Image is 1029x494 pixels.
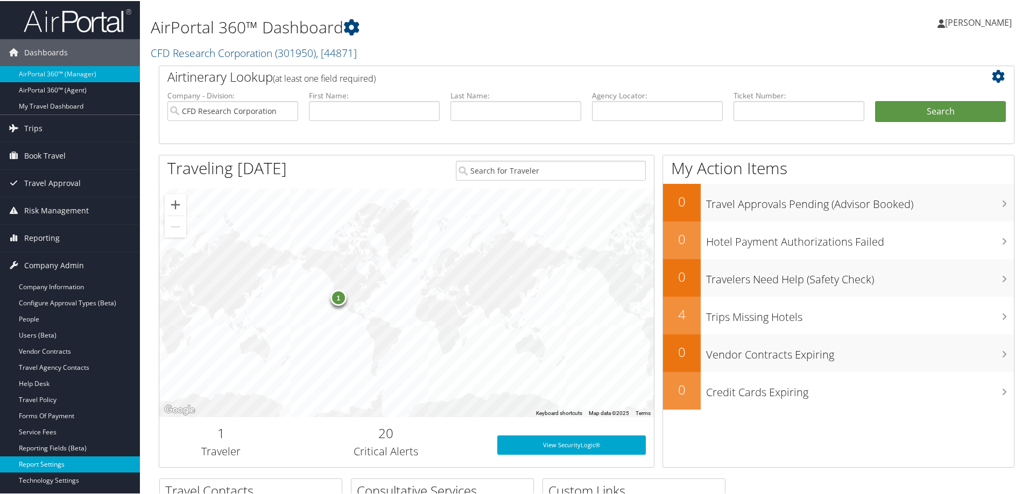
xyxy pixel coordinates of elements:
[734,89,864,100] label: Ticket Number:
[291,443,481,458] h3: Critical Alerts
[167,89,298,100] label: Company - Division:
[24,196,89,223] span: Risk Management
[24,169,81,196] span: Travel Approval
[24,251,84,278] span: Company Admin
[167,443,275,458] h3: Traveler
[162,402,198,416] a: Open this area in Google Maps (opens a new window)
[165,193,186,214] button: Zoom in
[24,141,66,168] span: Book Travel
[316,45,357,59] span: , [ 44871 ]
[167,423,275,441] h2: 1
[636,409,651,415] a: Terms (opens in new tab)
[875,100,1006,121] button: Search
[151,15,732,38] h1: AirPortal 360™ Dashboard
[589,409,629,415] span: Map data ©2025
[706,303,1014,324] h3: Trips Missing Hotels
[663,191,701,210] h2: 0
[273,71,376,83] span: (at least one field required)
[663,380,701,398] h2: 0
[663,333,1014,371] a: 0Vendor Contracts Expiring
[706,266,1014,286] h3: Travelers Need Help (Safety Check)
[706,378,1014,399] h3: Credit Cards Expiring
[706,341,1014,361] h3: Vendor Contracts Expiring
[162,402,198,416] img: Google
[450,89,581,100] label: Last Name:
[497,434,646,454] a: View SecurityLogic®
[24,38,68,65] span: Dashboards
[663,258,1014,296] a: 0Travelers Need Help (Safety Check)
[663,342,701,360] h2: 0
[24,7,131,32] img: airportal-logo.png
[938,5,1023,38] a: [PERSON_NAME]
[165,215,186,237] button: Zoom out
[706,190,1014,211] h3: Travel Approvals Pending (Advisor Booked)
[663,183,1014,220] a: 0Travel Approvals Pending (Advisor Booked)
[309,89,440,100] label: First Name:
[663,220,1014,258] a: 0Hotel Payment Authorizations Failed
[945,16,1012,27] span: [PERSON_NAME]
[663,229,701,247] h2: 0
[291,423,481,441] h2: 20
[663,156,1014,178] h1: My Action Items
[663,371,1014,409] a: 0Credit Cards Expiring
[706,228,1014,248] h3: Hotel Payment Authorizations Failed
[151,45,357,59] a: CFD Research Corporation
[24,224,60,250] span: Reporting
[663,304,701,323] h2: 4
[663,267,701,285] h2: 0
[456,160,646,180] input: Search for Traveler
[167,156,287,178] h1: Traveling [DATE]
[663,296,1014,333] a: 4Trips Missing Hotels
[167,67,935,85] h2: Airtinerary Lookup
[592,89,723,100] label: Agency Locator:
[24,114,43,141] span: Trips
[330,289,346,305] div: 1
[536,409,582,416] button: Keyboard shortcuts
[275,45,316,59] span: ( 301950 )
